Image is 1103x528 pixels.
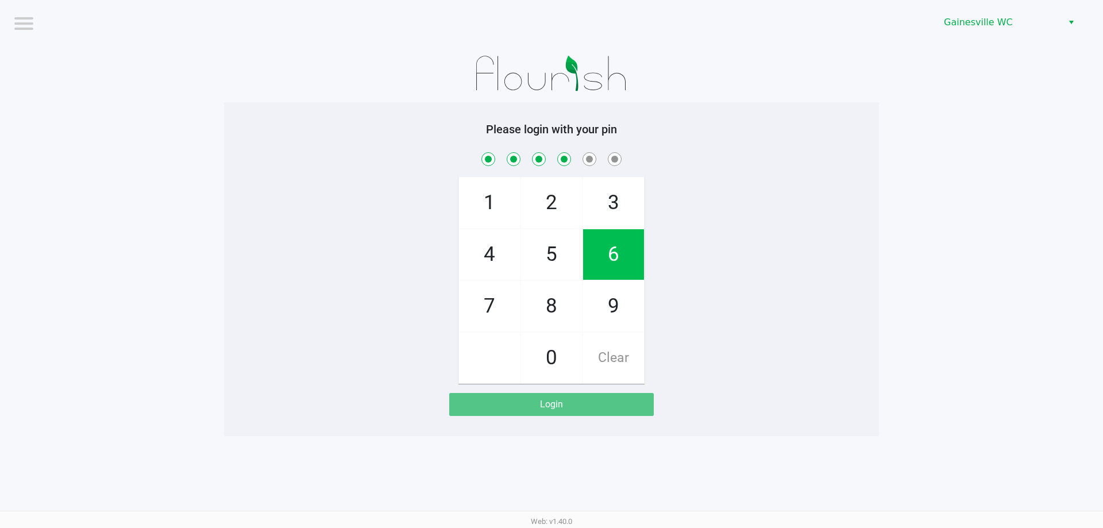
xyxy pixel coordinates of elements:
span: 6 [583,229,644,280]
span: 4 [459,229,520,280]
button: Select [1063,12,1079,33]
span: 7 [459,281,520,332]
span: 8 [521,281,582,332]
span: 2 [521,178,582,228]
span: 0 [521,333,582,383]
h5: Please login with your pin [233,122,870,136]
span: Clear [583,333,644,383]
span: 3 [583,178,644,228]
span: 1 [459,178,520,228]
span: Gainesville WC [944,16,1056,29]
span: Web: v1.40.0 [531,517,572,526]
span: 9 [583,281,644,332]
span: 5 [521,229,582,280]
